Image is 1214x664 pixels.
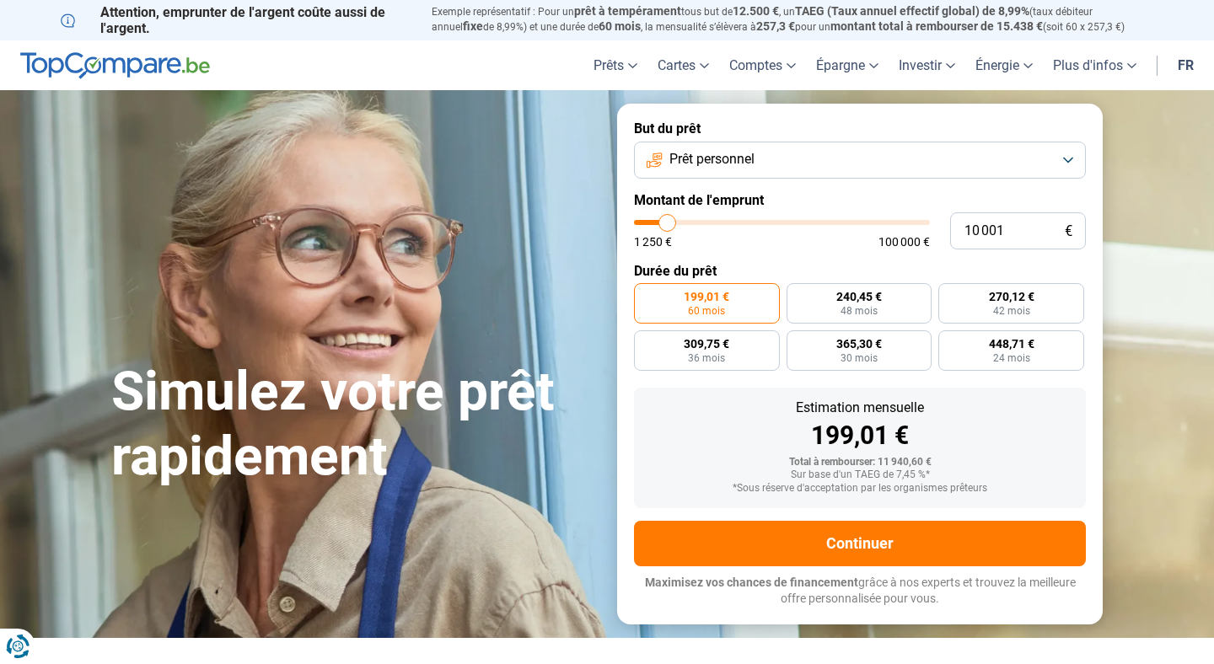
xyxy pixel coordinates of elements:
span: 1 250 € [634,236,672,248]
a: fr [1168,40,1204,90]
label: But du prêt [634,120,1086,137]
a: Prêts [583,40,647,90]
span: 309,75 € [684,338,729,350]
p: grâce à nos experts et trouvez la meilleure offre personnalisée pour vous. [634,575,1086,608]
span: TAEG (Taux annuel effectif global) de 8,99% [795,4,1029,18]
div: Sur base d'un TAEG de 7,45 %* [647,469,1072,481]
span: € [1065,224,1072,238]
span: 60 mois [688,306,725,316]
span: 30 mois [841,353,878,363]
span: Prêt personnel [669,150,755,169]
span: 48 mois [841,306,878,316]
span: prêt à tempérament [574,4,681,18]
p: Attention, emprunter de l'argent coûte aussi de l'argent. [61,4,411,36]
span: 100 000 € [878,236,930,248]
div: Total à rembourser: 11 940,60 € [647,457,1072,469]
span: 448,71 € [989,338,1034,350]
button: Continuer [634,521,1086,566]
button: Prêt personnel [634,142,1086,179]
span: montant total à rembourser de 15.438 € [830,19,1043,33]
div: Estimation mensuelle [647,401,1072,415]
span: Maximisez vos chances de financement [645,576,858,589]
a: Énergie [965,40,1043,90]
span: 270,12 € [989,291,1034,303]
span: 12.500 € [733,4,779,18]
span: 365,30 € [836,338,882,350]
span: 42 mois [993,306,1030,316]
span: 24 mois [993,353,1030,363]
span: 36 mois [688,353,725,363]
a: Comptes [719,40,806,90]
label: Montant de l'emprunt [634,192,1086,208]
a: Investir [889,40,965,90]
span: 257,3 € [756,19,795,33]
div: 199,01 € [647,423,1072,448]
a: Plus d'infos [1043,40,1147,90]
div: *Sous réserve d'acceptation par les organismes prêteurs [647,483,1072,495]
p: Exemple représentatif : Pour un tous but de , un (taux débiteur annuel de 8,99%) et une durée de ... [432,4,1153,35]
span: 240,45 € [836,291,882,303]
a: Épargne [806,40,889,90]
h1: Simulez votre prêt rapidement [111,360,597,490]
img: TopCompare [20,52,210,79]
span: 60 mois [599,19,641,33]
label: Durée du prêt [634,263,1086,279]
span: 199,01 € [684,291,729,303]
span: fixe [463,19,483,33]
a: Cartes [647,40,719,90]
